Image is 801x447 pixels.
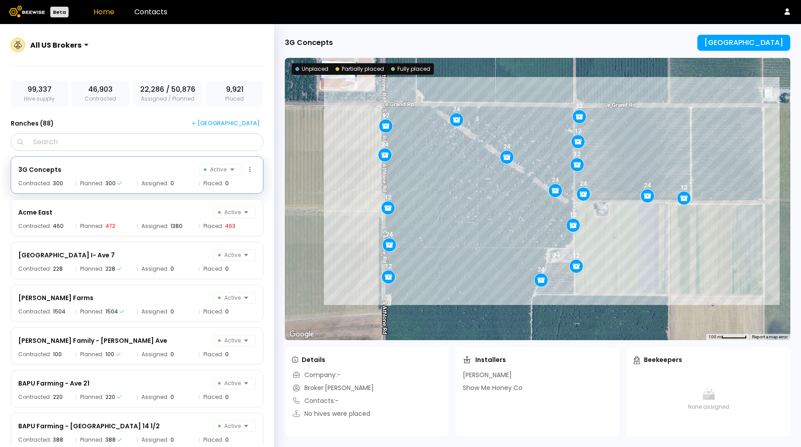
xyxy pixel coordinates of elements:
div: 228 [105,266,115,272]
span: Active [218,250,241,260]
div: Acme East [18,207,53,218]
span: Contracted: [18,181,51,186]
span: Planned: [80,394,104,400]
span: Active [218,378,241,389]
div: 24 [538,266,545,273]
div: None assigned [634,370,783,428]
div: BAPU Farming - Ave 21 [18,378,89,389]
div: Contracted [72,81,129,106]
div: Details [292,355,325,364]
div: Installers [463,355,506,364]
div: Assigned / Planned [133,81,202,106]
h3: Ranches ( 88 ) [11,117,54,130]
div: 24 [552,176,559,183]
div: 3G Concepts [18,164,61,175]
span: Assigned: [142,394,169,400]
div: 0 [225,394,229,400]
span: 22,286 / 50,876 [140,84,195,95]
span: Planned: [80,352,104,357]
div: 12 [574,150,581,158]
img: Beewise logo [9,6,45,17]
div: 12 [385,263,392,270]
div: Hive supply [11,81,68,106]
span: Planned: [80,309,104,314]
div: [PERSON_NAME] [463,370,512,380]
span: Active [218,207,241,218]
div: Beekeepers [634,355,682,364]
div: 472 [105,223,115,229]
span: Planned: [80,266,104,272]
div: 0 [225,266,229,272]
a: Report a map error [752,334,788,339]
div: Broker: [PERSON_NAME] [292,383,374,393]
a: Contacts [134,7,167,17]
div: 220 [105,394,115,400]
div: 300 [53,181,63,186]
span: Placed: [203,394,223,400]
span: Assigned: [142,181,169,186]
div: 300 [105,181,116,186]
span: Contracted: [18,437,51,443]
div: 24 [503,143,510,150]
div: 12 [573,252,580,259]
div: 12 [384,194,392,201]
span: Placed: [203,181,223,186]
button: [GEOGRAPHIC_DATA] [697,35,790,51]
span: Active [218,421,241,431]
span: Placed: [203,309,223,314]
div: Partially placed [336,65,384,73]
div: 220 [53,394,63,400]
span: Assigned: [142,309,169,314]
span: Planned: [80,437,104,443]
span: 99,337 [28,84,52,95]
div: 12 [574,127,582,134]
div: 1504 [105,309,118,314]
div: Company: - [292,370,340,380]
div: 12 [680,184,688,191]
div: 0 [170,181,174,186]
div: Beta [50,7,69,17]
span: Active [218,293,241,303]
div: [GEOGRAPHIC_DATA] [191,119,260,127]
div: 24 [580,180,587,187]
span: Contracted: [18,394,51,400]
div: 0 [170,309,174,314]
span: Contracted: [18,266,51,272]
div: All US Brokers [30,40,81,51]
span: 46,903 [88,84,113,95]
span: Planned: [80,181,104,186]
span: Assigned: [142,352,169,357]
span: 100 m [708,334,721,339]
div: 0 [170,266,174,272]
div: 0 [170,437,174,443]
div: 463 [225,223,235,229]
span: Contracted: [18,309,51,314]
button: Map scale: 100 m per 53 pixels [706,334,749,340]
span: Contracted: [18,352,51,357]
span: Active [204,164,227,175]
span: Placed: [203,266,223,272]
div: Show Me Honey Co [463,383,522,393]
span: Placed: [203,437,223,443]
div: [GEOGRAPHIC_DATA] [704,39,783,47]
div: 0 [225,309,229,314]
div: 100 [53,352,62,357]
button: [GEOGRAPHIC_DATA] [188,117,263,130]
span: Placed: [203,223,223,229]
div: Contacts: - [292,396,339,406]
div: 12 [570,211,577,218]
div: No hives were placed [292,409,370,419]
div: 0 [225,437,229,443]
span: Placed: [203,352,223,357]
div: 0 [170,352,174,357]
span: Active [218,335,241,346]
div: 3G Concepts [285,37,333,48]
span: Contracted: [18,223,51,229]
div: 1380 [170,223,182,229]
div: 12 [382,112,389,119]
div: 1504 [53,309,65,314]
div: 0 [170,394,174,400]
span: Assigned: [142,437,169,443]
div: 388 [105,437,116,443]
div: 24 [644,182,651,189]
